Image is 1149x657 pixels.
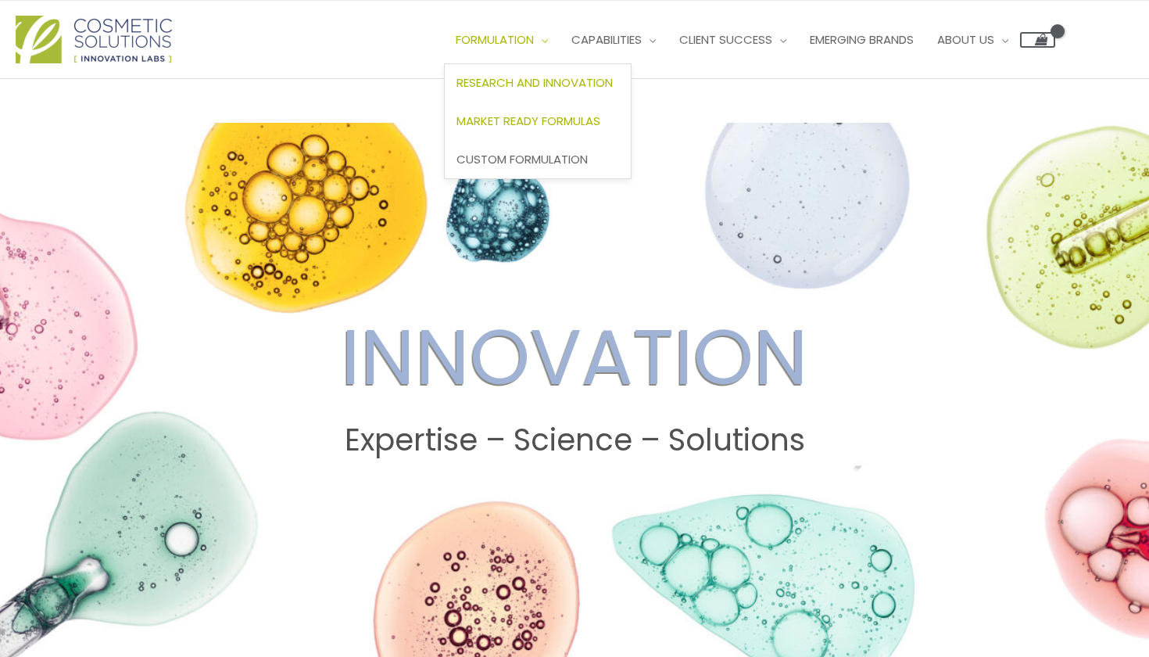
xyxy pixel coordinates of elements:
h2: INNOVATION [15,311,1134,404]
a: About Us [925,16,1020,63]
span: Capabilities [571,31,642,48]
a: Formulation [444,16,560,63]
span: Emerging Brands [810,31,914,48]
span: Formulation [456,31,534,48]
img: Cosmetic Solutions Logo [16,16,172,63]
a: View Shopping Cart, empty [1020,32,1055,48]
span: Market Ready Formulas [456,113,600,129]
a: Capabilities [560,16,668,63]
a: Emerging Brands [798,16,925,63]
span: Custom Formulation [456,151,588,167]
span: Research and Innovation [456,74,613,91]
a: Client Success [668,16,798,63]
a: Research and Innovation [445,64,631,102]
span: Client Success [679,31,772,48]
a: Custom Formulation [445,140,631,178]
a: Market Ready Formulas [445,102,631,141]
h2: Expertise – Science – Solutions [15,422,1134,458]
span: About Us [937,31,994,48]
nav: Site Navigation [432,16,1055,63]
